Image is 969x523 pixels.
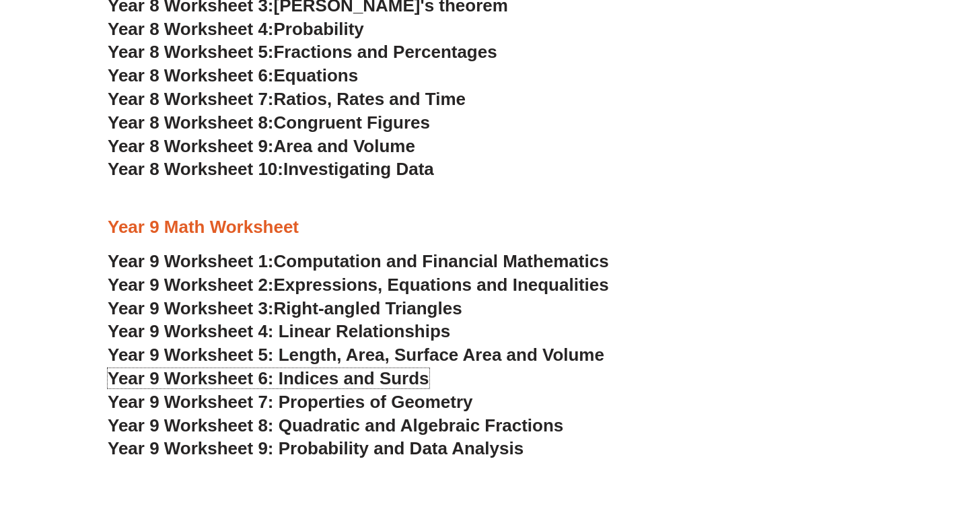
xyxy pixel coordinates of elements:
[108,136,415,156] a: Year 8 Worksheet 9:Area and Volume
[274,65,359,85] span: Equations
[108,438,524,458] a: Year 9 Worksheet 9: Probability and Data Analysis
[108,345,604,365] a: Year 9 Worksheet 5: Length, Area, Surface Area and Volume
[108,216,861,239] h3: Year 9 Math Worksheet
[274,298,462,318] span: Right-angled Triangles
[108,89,274,109] span: Year 8 Worksheet 7:
[108,298,462,318] a: Year 9 Worksheet 3:Right-angled Triangles
[738,371,969,523] iframe: Chat Widget
[108,251,609,271] a: Year 9 Worksheet 1:Computation and Financial Mathematics
[108,42,497,62] a: Year 8 Worksheet 5:Fractions and Percentages
[274,89,466,109] span: Ratios, Rates and Time
[108,275,274,295] span: Year 9 Worksheet 2:
[108,251,274,271] span: Year 9 Worksheet 1:
[108,112,430,133] a: Year 8 Worksheet 8:Congruent Figures
[108,19,364,39] a: Year 8 Worksheet 4:Probability
[108,275,609,295] a: Year 9 Worksheet 2:Expressions, Equations and Inequalities
[274,42,497,62] span: Fractions and Percentages
[274,136,415,156] span: Area and Volume
[108,415,563,435] a: Year 9 Worksheet 8: Quadratic and Algebraic Fractions
[108,112,274,133] span: Year 8 Worksheet 8:
[108,136,274,156] span: Year 8 Worksheet 9:
[108,392,473,412] a: Year 9 Worksheet 7: Properties of Geometry
[108,368,429,388] a: Year 9 Worksheet 6: Indices and Surds
[108,321,450,341] a: Year 9 Worksheet 4: Linear Relationships
[108,42,274,62] span: Year 8 Worksheet 5:
[108,298,274,318] span: Year 9 Worksheet 3:
[274,251,609,271] span: Computation and Financial Mathematics
[108,159,283,179] span: Year 8 Worksheet 10:
[283,159,434,179] span: Investigating Data
[108,65,274,85] span: Year 8 Worksheet 6:
[274,275,609,295] span: Expressions, Equations and Inequalities
[274,112,430,133] span: Congruent Figures
[108,19,274,39] span: Year 8 Worksheet 4:
[108,89,466,109] a: Year 8 Worksheet 7:Ratios, Rates and Time
[108,159,434,179] a: Year 8 Worksheet 10:Investigating Data
[274,19,364,39] span: Probability
[108,65,358,85] a: Year 8 Worksheet 6:Equations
